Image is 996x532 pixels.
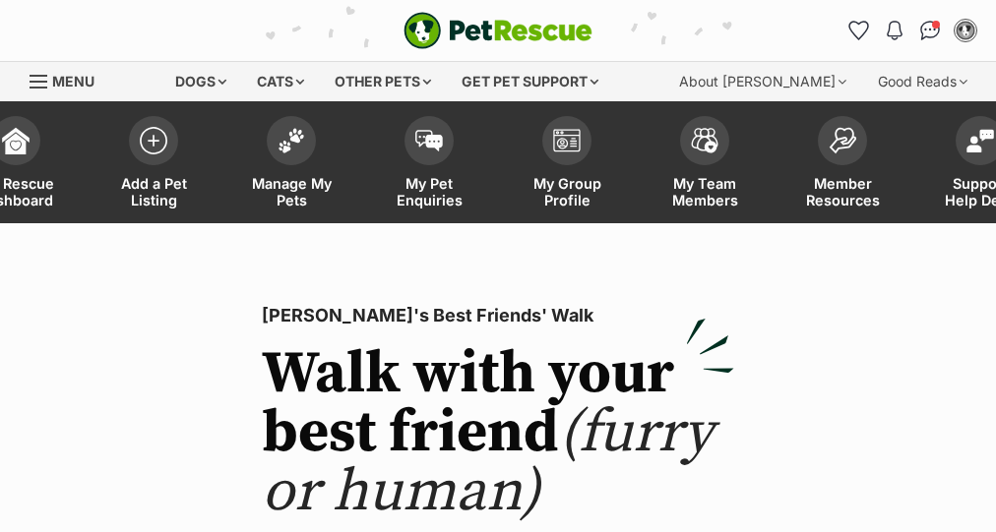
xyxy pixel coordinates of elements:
span: Member Resources [798,175,887,208]
a: Menu [30,62,108,97]
span: My Pet Enquiries [385,175,473,208]
button: My account [950,15,981,46]
a: Conversations [914,15,946,46]
div: Dogs [161,62,240,101]
img: add-pet-listing-icon-0afa8454b4691262ce3f59096e99ab1cd57d4a30225e0717b998d2c9b9846f56.svg [140,127,167,154]
span: Add a Pet Listing [109,175,198,208]
img: help-desk-icon-fdf02630f3aa405de69fd3d07c3f3aa587a6932b1a1747fa1d2bba05be0121f9.svg [966,129,994,152]
a: Add a Pet Listing [85,106,222,223]
a: My Group Profile [498,106,636,223]
span: My Group Profile [523,175,611,208]
img: dashboard-icon-eb2f2d2d3e046f16d808141f083e7271f6b2e854fb5c12c21221c1fb7104beca.svg [2,127,30,154]
span: My Team Members [660,175,749,208]
img: notifications-46538b983faf8c2785f20acdc204bb7945ddae34d4c08c2a6579f10ce5e182be.svg [887,21,903,40]
span: Manage My Pets [247,175,336,208]
span: (furry or human) [262,396,714,529]
div: Cats [243,62,318,101]
div: Other pets [321,62,445,101]
img: pet-enquiries-icon-7e3ad2cf08bfb03b45e93fb7055b45f3efa6380592205ae92323e6603595dc1f.svg [415,130,443,151]
img: chat-41dd97257d64d25036548639549fe6c8038ab92f7586957e7f3b1b290dea8141.svg [920,21,941,40]
div: Get pet support [448,62,612,101]
ul: Account quick links [843,15,981,46]
img: logo-e224e6f780fb5917bec1dbf3a21bbac754714ae5b6737aabdf751b685950b380.svg [404,12,592,49]
img: member-resources-icon-8e73f808a243e03378d46382f2149f9095a855e16c252ad45f914b54edf8863c.svg [829,127,856,153]
a: PetRescue [404,12,592,49]
span: Menu [52,73,94,89]
a: My Team Members [636,106,774,223]
img: team-members-icon-5396bd8760b3fe7c0b43da4ab00e1e3bb1a5d9ba89233759b79545d2d3fc5d0d.svg [691,128,718,153]
a: My Pet Enquiries [360,106,498,223]
button: Notifications [879,15,910,46]
img: manage-my-pets-icon-02211641906a0b7f246fdf0571729dbe1e7629f14944591b6c1af311fb30b64b.svg [278,128,305,153]
div: About [PERSON_NAME] [665,62,860,101]
a: Favourites [843,15,875,46]
div: Good Reads [864,62,981,101]
a: Manage My Pets [222,106,360,223]
p: [PERSON_NAME]'s Best Friends' Walk [262,302,734,329]
img: Carole Neese profile pic [956,21,975,40]
a: Member Resources [774,106,911,223]
img: group-profile-icon-3fa3cf56718a62981997c0bc7e787c4b2cf8bcc04b72c1350f741eb67cf2f40e.svg [553,129,581,152]
h2: Walk with your best friend [262,345,734,522]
